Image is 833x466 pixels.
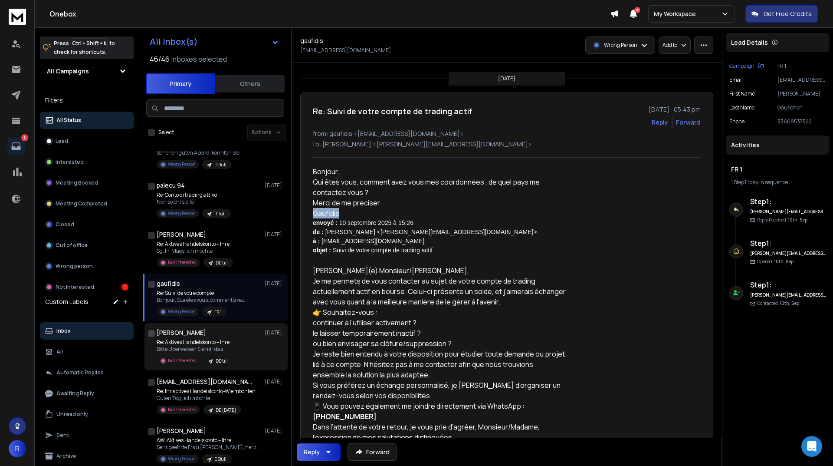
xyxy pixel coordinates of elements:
[157,437,261,444] p: AW: Aktives Handelskonto – Ihre
[676,118,701,127] div: Forward
[348,443,397,461] button: Forward
[40,174,134,192] button: Meeting Booked
[300,47,391,54] p: [EMAIL_ADDRESS][DOMAIN_NAME]
[731,179,824,186] div: |
[777,104,826,111] p: Gaufichon
[313,401,566,422] div: 📱 Vous pouvez également me joindre directement via WhatsApp :
[54,39,115,56] p: Press to check for shortcuts.
[157,426,206,435] h1: [PERSON_NAME]
[71,38,108,48] span: Ctrl + Shift + k
[40,153,134,171] button: Interested
[777,118,826,125] p: 33609537522
[158,129,174,136] label: Select
[40,278,134,296] button: Not Interested1
[297,443,341,461] button: Reply
[157,181,185,190] h1: paiecu 94
[40,258,134,275] button: Wrong person
[265,231,284,238] p: [DATE]
[157,444,261,451] p: Sehr geehrte Frau [PERSON_NAME], herzlichen
[731,38,768,47] p: Lead Details
[157,339,233,346] p: Re: Aktives Handelskonto – Ihre
[40,322,134,340] button: Inbox
[313,307,566,317] div: 👉 Souhaitez-vous :
[9,440,26,457] button: R
[157,241,233,248] p: Re: Aktives Handelskonto – Ihre
[40,406,134,423] button: Unread only
[729,63,754,69] p: Campaign
[313,219,338,226] strong: envoyé :
[40,385,134,402] button: Awaiting Reply
[313,208,566,218] p: Gaufidis
[157,290,245,297] p: Re: Suivi de votre compte
[313,349,566,380] div: Je reste bien entendu à votre disposition pour étudier toute demande ou projet lié à ce compte. N...
[47,67,89,76] h1: All Campaigns
[168,407,197,413] p: Not Interested
[150,37,198,46] h1: All Inbox(s)
[40,132,134,150] button: Lead
[157,149,239,156] p: Schönen guten Abend, könnten Sie
[40,216,134,233] button: Closed
[56,284,94,291] p: Not Interested
[726,136,830,155] div: Activities
[56,369,104,376] p: Automatic Replies
[157,198,231,205] p: Non so chi sia lei
[56,138,68,145] p: Lead
[56,179,98,186] p: Meeting Booked
[313,412,377,421] strong: [PHONE_NUMBER]
[56,242,88,249] p: Out of office
[662,42,677,49] p: Add to
[313,276,566,307] div: Je me permets de vous contacter au sujet de votre compte de trading actuellement actif en bourse....
[729,118,744,125] p: Phone
[168,161,195,168] p: Wrong Person
[214,456,226,463] p: DEfull
[216,407,236,413] p: DE [DATE]
[56,263,93,270] p: Wrong person
[313,228,324,235] strong: de :
[157,395,256,402] p: Guten Tag , ich möchte
[757,300,799,307] p: Contacted
[40,447,134,465] button: Archive
[56,200,107,207] p: Meeting Completed
[764,10,812,18] p: Get Free Credits
[750,208,826,215] h6: [PERSON_NAME][EMAIL_ADDRESS][DOMAIN_NAME]
[788,217,807,223] span: 10th, Sep
[731,178,744,186] span: 1 Step
[143,33,286,50] button: All Inbox(s)
[729,76,743,83] p: Email
[313,166,566,177] p: Bonjour,
[216,260,228,266] p: DEfull
[313,140,701,149] p: to: [PERSON_NAME] <[PERSON_NAME][EMAIL_ADDRESS][DOMAIN_NAME]>
[313,380,566,401] div: Si vous préférez un échange personnalisé, je [PERSON_NAME] d’organiser un rendez-vous selon vos d...
[157,388,256,395] p: Re: Ihr actives Handelskonto-Wie möchten
[215,74,285,93] button: Others
[168,210,195,217] p: Wrong Person
[168,357,197,364] p: Not Interested
[729,104,754,111] p: Last Name
[745,5,818,23] button: Get Free Credits
[313,422,566,443] div: Dans l’attente de votre retour, je vous prie d’agréer, Monsieur/Madame, l’expression de mes salut...
[40,364,134,381] button: Automatic Replies
[313,129,701,138] p: from: gaufidis <[EMAIL_ADDRESS][DOMAIN_NAME]>
[729,90,755,97] p: First Name
[157,248,233,254] p: Sg. Fr. Maes, ich möchte
[157,230,206,239] h1: [PERSON_NAME]
[49,9,610,19] h1: Onebox
[750,292,826,298] h6: [PERSON_NAME][EMAIL_ADDRESS][DOMAIN_NAME]
[157,328,206,337] h1: [PERSON_NAME]
[265,329,284,336] p: [DATE]
[214,211,226,217] p: IT full
[56,432,69,439] p: Sent
[216,358,228,364] p: DEfull
[313,265,566,276] div: [PERSON_NAME](e) Monsieur/[PERSON_NAME],
[21,134,28,141] p: 1
[45,297,89,306] h3: Custom Labels
[168,308,195,315] p: Wrong Person
[339,219,413,226] span: 10 septembre 2025 à 15:26
[777,63,826,69] p: FR 1
[313,338,566,349] li: ou bien envisager sa clôture/suppression ?
[7,138,25,155] a: 1
[56,390,94,397] p: Awaiting Reply
[157,377,252,386] h1: [EMAIL_ADDRESS][DOMAIN_NAME]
